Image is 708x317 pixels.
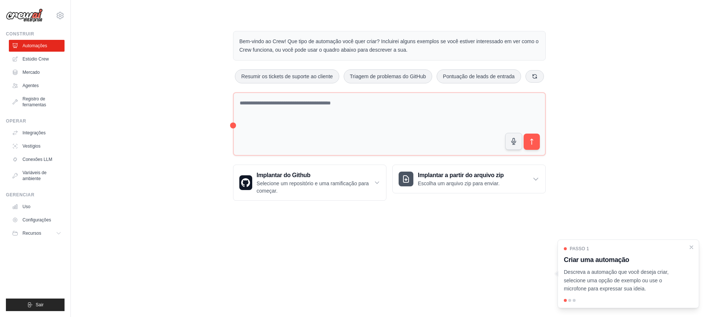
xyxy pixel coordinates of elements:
[9,154,65,165] a: Conexões LLM
[9,40,65,52] a: Automações
[235,69,339,83] button: Resumir os tickets de suporte ao cliente
[22,130,46,135] font: Integrações
[6,192,34,197] font: Gerenciar
[443,73,515,79] font: Pontuação de leads de entrada
[344,69,432,83] button: Triagem de problemas do GitHub
[241,73,333,79] font: Resumir os tickets de suporte ao cliente
[22,56,49,62] font: Estúdio Crew
[22,170,46,181] font: Variáveis ​​de ambiente
[36,302,44,307] font: Sair
[570,246,589,251] font: Passo 1
[9,214,65,226] a: Configurações
[9,140,65,152] a: Vestígios
[22,231,41,236] font: Recursos
[9,127,65,139] a: Integrações
[6,118,26,124] font: Operar
[22,144,41,149] font: Vestígios
[9,66,65,78] a: Mercado
[9,167,65,185] a: Variáveis ​​de ambiente
[22,157,52,162] font: Conexões LLM
[22,96,46,107] font: Registro de ferramentas
[350,73,426,79] font: Triagem de problemas do GitHub
[9,201,65,213] a: Uso
[257,180,369,194] font: Selecione um repositório e uma ramificação para começar.
[9,227,65,239] button: Recursos
[22,217,51,223] font: Configurações
[564,256,629,263] font: Criar uma automação
[418,172,504,178] font: Implantar a partir do arquivo zip
[22,204,30,209] font: Uso
[9,80,65,92] a: Agentes
[22,43,47,48] font: Automações
[239,38,539,53] font: Bem-vindo ao Crew! Que tipo de automação você quer criar? Incluirei alguns exemplos se você estiv...
[688,244,694,250] button: Passo a passo detalhado
[6,299,65,311] button: Sair
[437,69,521,83] button: Pontuação de leads de entrada
[9,93,65,111] a: Registro de ferramentas
[22,70,40,75] font: Mercado
[9,53,65,65] a: Estúdio Crew
[257,172,310,178] font: Implantar do Github
[6,8,43,23] img: Logotipo
[418,180,500,186] font: Escolha um arquivo zip para enviar.
[22,83,39,88] font: Agentes
[6,31,34,37] font: Construir
[564,269,669,292] font: Descreva a automação que você deseja criar, selecione uma opção de exemplo ou use o microfone par...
